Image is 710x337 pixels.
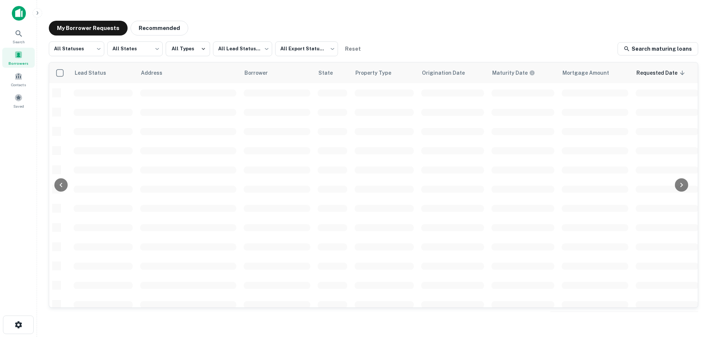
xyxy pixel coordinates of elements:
[492,69,528,77] h6: Maturity Date
[314,63,351,83] th: State
[49,21,128,36] button: My Borrower Requests
[70,63,136,83] th: Lead Status
[2,69,35,89] a: Contacts
[632,63,702,83] th: Requested Date
[562,68,619,77] span: Mortgage Amount
[13,103,24,109] span: Saved
[351,63,417,83] th: Property Type
[11,82,26,88] span: Contacts
[107,39,163,58] div: All States
[9,60,28,66] span: Borrowers
[244,68,277,77] span: Borrower
[492,69,545,77] span: Maturity dates displayed may be estimated. Please contact the lender for the most accurate maturi...
[2,26,35,46] a: Search
[318,68,342,77] span: State
[488,63,558,83] th: Maturity dates displayed may be estimated. Please contact the lender for the most accurate maturi...
[422,68,474,77] span: Origination Date
[2,48,35,68] a: Borrowers
[417,63,488,83] th: Origination Date
[166,41,210,56] button: All Types
[341,41,365,56] button: Reset
[355,68,401,77] span: Property Type
[2,91,35,111] a: Saved
[13,39,25,45] span: Search
[558,63,632,83] th: Mortgage Amount
[131,21,188,36] button: Recommended
[12,6,26,21] img: capitalize-icon.png
[492,69,535,77] div: Maturity dates displayed may be estimated. Please contact the lender for the most accurate maturi...
[49,39,104,58] div: All Statuses
[636,68,687,77] span: Requested Date
[240,63,314,83] th: Borrower
[141,68,172,77] span: Address
[673,278,710,313] iframe: Chat Widget
[213,39,272,58] div: All Lead Statuses
[136,63,240,83] th: Address
[275,39,338,58] div: All Export Statuses
[618,42,698,55] a: Search maturing loans
[74,68,116,77] span: Lead Status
